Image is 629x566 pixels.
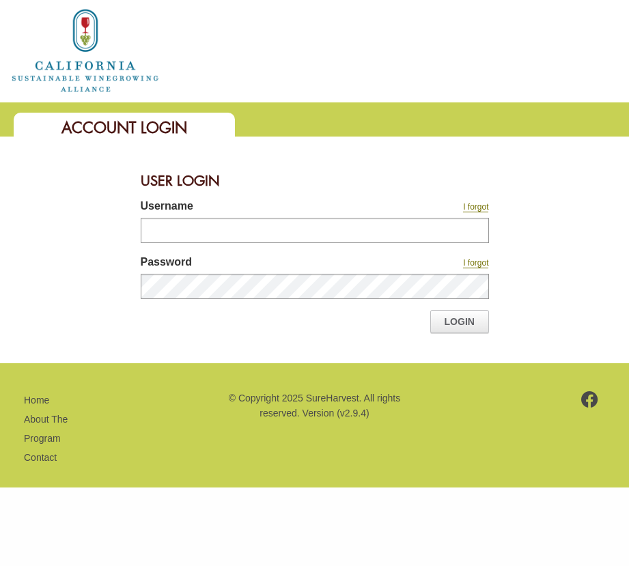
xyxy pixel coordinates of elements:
[24,395,49,406] a: Home
[430,310,489,333] a: Login
[463,258,488,268] a: I forgot
[24,452,57,463] a: Contact
[141,198,366,218] label: Username
[225,391,405,421] p: © Copyright 2025 SureHarvest. All rights reserved. Version (v2.9.4)
[10,7,160,94] img: logo_cswa2x.png
[463,202,488,212] a: I forgot
[581,391,598,408] img: footer-facebook.png
[61,117,187,137] span: Account Login
[24,414,68,444] a: About The Program
[141,254,366,274] label: Password
[141,164,489,198] div: User Login
[10,44,160,55] a: Home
